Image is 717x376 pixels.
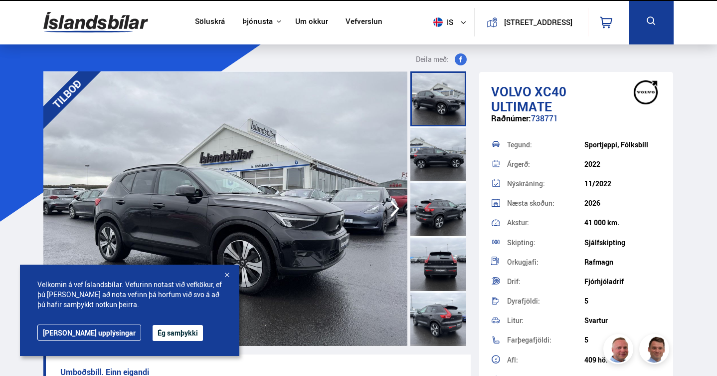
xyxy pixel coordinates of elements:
[584,336,662,344] div: 5
[507,278,584,285] div: Drif:
[507,337,584,344] div: Farþegafjöldi:
[584,278,662,286] div: Fjórhjóladrif
[584,297,662,305] div: 5
[412,53,471,65] button: Deila með:
[43,6,148,38] img: G0Ugv5HjCgRt.svg
[37,325,141,341] a: [PERSON_NAME] upplýsingar
[584,141,662,149] div: Sportjeppi, Fólksbíll
[584,160,662,168] div: 2022
[491,82,566,115] span: XC40 ULTIMATE
[242,17,273,26] button: Þjónusta
[429,7,474,37] button: is
[507,239,584,246] div: Skipting:
[491,113,531,124] span: Raðnúmer:
[30,56,105,131] div: TILBOÐ
[195,17,225,27] a: Söluskrá
[584,239,662,247] div: Sjálfskipting
[507,298,584,305] div: Dyrafjöldi:
[584,219,662,227] div: 41 000 km.
[507,180,584,187] div: Nýskráning:
[346,17,382,27] a: Vefverslun
[429,17,454,27] span: is
[153,325,203,341] button: Ég samþykki
[507,259,584,266] div: Orkugjafi:
[507,317,584,324] div: Litur:
[641,336,671,366] img: FbJEzSuNWCJXmdc-.webp
[584,356,662,364] div: 409 hö.
[502,18,575,26] button: [STREET_ADDRESS]
[37,280,222,310] span: Velkomin á vef Íslandsbílar. Vefurinn notast við vefkökur, ef þú [PERSON_NAME] að nota vefinn þá ...
[584,258,662,266] div: Rafmagn
[416,53,449,65] span: Deila með:
[507,357,584,364] div: Afl:
[295,17,328,27] a: Um okkur
[507,141,584,148] div: Tegund:
[491,82,532,100] span: Volvo
[491,114,662,133] div: 738771
[507,161,584,168] div: Árgerð:
[584,199,662,207] div: 2026
[626,77,666,108] img: brand logo
[507,200,584,207] div: Næsta skoðun:
[43,71,407,346] img: 3128720.jpeg
[605,336,635,366] img: siFngHWaQ9KaOqBr.png
[433,17,443,27] img: svg+xml;base64,PHN2ZyB4bWxucz0iaHR0cDovL3d3dy53My5vcmcvMjAwMC9zdmciIHdpZHRoPSI1MTIiIGhlaWdodD0iNT...
[584,180,662,188] div: 11/2022
[584,317,662,325] div: Svartur
[507,219,584,226] div: Akstur:
[480,8,582,36] a: [STREET_ADDRESS]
